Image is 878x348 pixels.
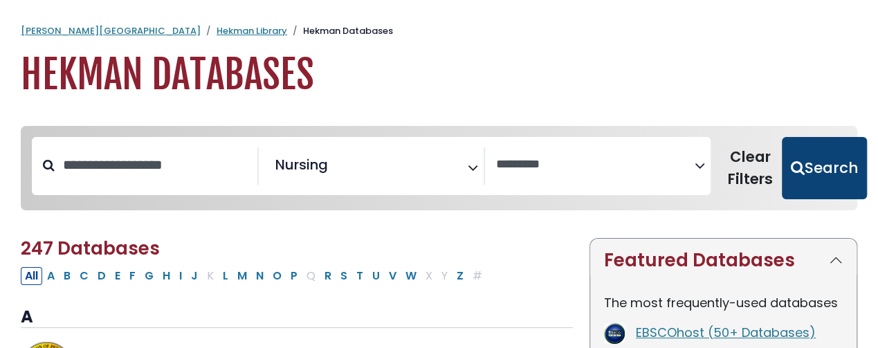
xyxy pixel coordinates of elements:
[21,126,857,210] nav: Search filters
[385,267,401,285] button: Filter Results V
[636,324,816,341] a: EBSCOhost (50+ Databases)
[175,267,186,285] button: Filter Results I
[158,267,174,285] button: Filter Results H
[43,267,59,285] button: Filter Results A
[75,267,93,285] button: Filter Results C
[21,267,42,285] button: All
[268,267,286,285] button: Filter Results O
[782,137,867,199] button: Submit for Search Results
[331,162,340,176] textarea: Search
[187,267,202,285] button: Filter Results J
[21,266,488,284] div: Alpha-list to filter by first letter of database name
[590,239,857,282] button: Featured Databases
[320,267,336,285] button: Filter Results R
[219,267,232,285] button: Filter Results L
[401,267,421,285] button: Filter Results W
[287,24,393,38] li: Hekman Databases
[496,158,695,172] textarea: Search
[93,267,110,285] button: Filter Results D
[21,307,573,328] h3: A
[21,24,857,38] nav: breadcrumb
[111,267,125,285] button: Filter Results E
[125,267,140,285] button: Filter Results F
[336,267,351,285] button: Filter Results S
[21,24,201,37] a: [PERSON_NAME][GEOGRAPHIC_DATA]
[352,267,367,285] button: Filter Results T
[217,24,287,37] a: Hekman Library
[719,137,782,199] button: Clear Filters
[233,267,251,285] button: Filter Results M
[60,267,75,285] button: Filter Results B
[252,267,268,285] button: Filter Results N
[140,267,158,285] button: Filter Results G
[275,154,328,175] span: Nursing
[21,236,160,261] span: 247 Databases
[21,52,857,98] h1: Hekman Databases
[286,267,302,285] button: Filter Results P
[452,267,468,285] button: Filter Results Z
[368,267,384,285] button: Filter Results U
[270,154,328,175] li: Nursing
[604,293,843,312] p: The most frequently-used databases
[55,154,257,176] input: Search database by title or keyword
